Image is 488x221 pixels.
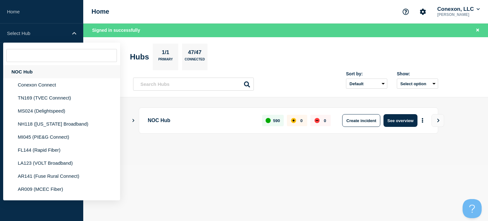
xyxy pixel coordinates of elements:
[416,5,430,18] button: Account settings
[315,118,320,123] div: down
[300,118,302,123] p: 0
[324,118,326,123] p: 0
[3,78,120,91] li: Conexon Connect
[3,91,120,104] li: TN169 (TVEC Connnect)
[3,196,120,209] li: AR046 ([PERSON_NAME])
[159,49,172,58] p: 1/1
[436,12,481,17] p: [PERSON_NAME]
[3,143,120,156] li: FL144 (Rapid Fiber)
[436,6,481,12] button: Conexon, LLC
[148,114,255,127] p: NOC Hub
[3,117,120,130] li: NH118 ([US_STATE] Broadband)
[397,79,438,89] button: Select option
[399,5,412,18] button: Support
[185,58,205,64] p: Connected
[3,130,120,143] li: MI045 (PIE&G Connect)
[474,27,482,34] button: Close banner
[383,114,417,127] button: See overview
[273,118,280,123] p: 590
[346,71,387,76] div: Sort by:
[3,156,120,169] li: LA123 (VOLT Broadband)
[130,52,149,61] h2: Hubs
[132,118,135,123] button: Show Connected Hubs
[92,28,140,33] span: Signed in successfully
[431,114,444,127] button: View
[3,104,120,117] li: MS024 (Delightspeed)
[133,78,254,91] input: Search Hubs
[397,71,438,76] div: Show:
[291,118,296,123] div: affected
[418,115,427,127] button: More actions
[266,118,271,123] div: up
[463,199,482,218] iframe: Help Scout Beacon - Open
[3,169,120,183] li: AR141 (Fuse Rural Connect)
[342,114,380,127] button: Create incident
[3,65,120,78] div: NOC Hub
[7,31,68,36] p: Select Hub
[158,58,173,64] p: Primary
[3,183,120,196] li: AR009 (MCEC Fiber)
[91,8,109,15] h1: Home
[346,79,387,89] select: Sort by
[186,49,204,58] p: 47/47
